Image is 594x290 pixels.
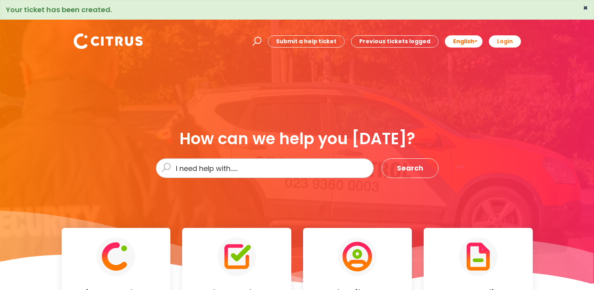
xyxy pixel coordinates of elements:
[268,35,345,48] a: Submit a help ticket
[351,35,439,48] a: Previous tickets logged
[382,158,439,178] button: Search
[453,37,474,45] span: English
[489,35,521,48] a: Login
[497,37,513,45] b: Login
[156,130,439,147] div: How can we help you [DATE]?
[583,4,588,11] button: ×
[156,158,374,178] input: I need help with......
[397,162,423,174] span: Search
